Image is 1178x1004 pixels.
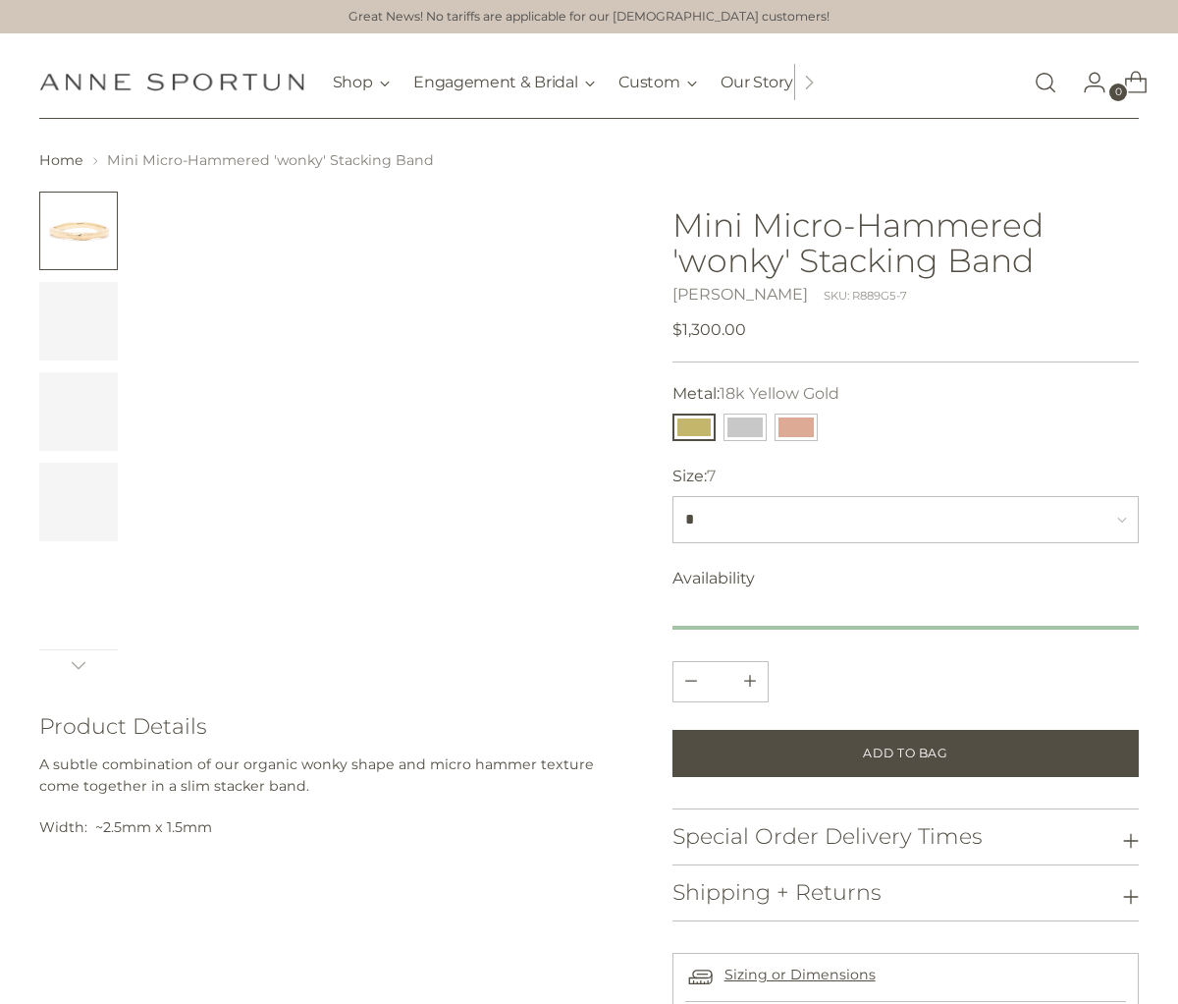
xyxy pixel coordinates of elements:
span: 7 [707,467,716,485]
button: Custom [618,61,697,104]
span: A subtle combination of our organic wonky shape and micro hammer texture come together in a slim ... [39,755,594,794]
a: Mini Micro-Hammered 'wonky' Stacking Band [145,192,633,680]
button: Special Order Delivery Times [672,809,1140,865]
a: Open search modal [1026,63,1065,102]
button: Shipping + Returns [672,865,1140,920]
nav: breadcrumbs [39,150,1140,171]
span: Availability [672,567,755,590]
a: Home [39,151,83,169]
button: Shop [333,61,391,104]
button: Engagement & Bridal [413,61,595,104]
button: Add to Bag [672,730,1140,777]
span: Mini Micro-Hammered 'wonky' Stacking Band [107,151,434,169]
h3: Shipping + Returns [672,881,882,905]
a: Anne Sportun Fine Jewellery [39,73,304,91]
span: Add to Bag [863,745,947,762]
a: [PERSON_NAME] [672,285,808,304]
label: Size: [672,465,716,488]
div: SKU: R889G5-7 [824,288,907,305]
button: Change image to image 4 [39,463,118,541]
a: Open cart modal [1108,63,1148,102]
span: $1,300.00 [672,318,746,342]
button: Change image to image 1 [39,192,118,270]
button: Change image to image 2 [39,282,118,361]
a: Great News! No tariffs are applicable for our [DEMOGRAPHIC_DATA] customers! [348,8,830,27]
h1: Mini Micro-Hammered 'wonky' Stacking Band [672,207,1140,279]
h3: Product Details [39,715,633,739]
a: Go to the account page [1067,63,1106,102]
button: Add product quantity [673,662,709,701]
span: Width: ~2.5mm x 1.5mm [39,818,212,836]
button: 14k Rose Gold [775,414,818,441]
button: Subtract product quantity [732,662,768,701]
button: Change image to image 3 [39,372,118,451]
label: Metal: [672,382,839,406]
span: 18k Yellow Gold [720,384,839,403]
a: Sizing or Dimensions [724,966,876,983]
button: 14k White Gold [723,414,767,441]
a: Our Story [721,61,792,104]
h3: Special Order Delivery Times [672,825,983,849]
span: 0 [1109,84,1127,101]
button: 18k Yellow Gold [672,414,716,441]
input: Product quantity [697,662,744,701]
